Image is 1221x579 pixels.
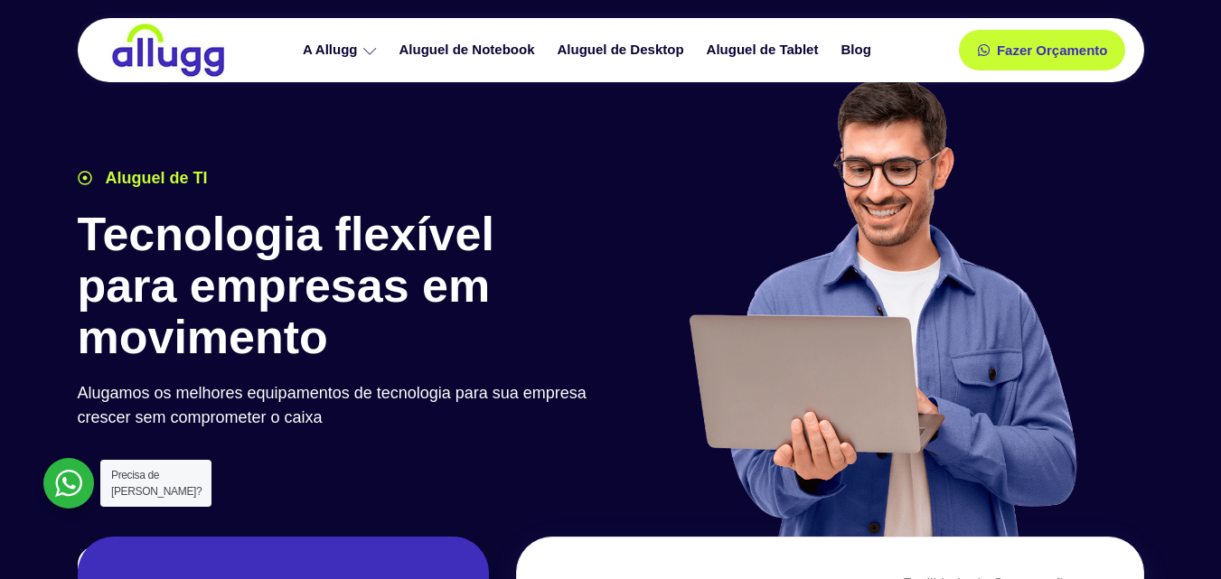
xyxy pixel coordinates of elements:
[78,209,602,364] h1: Tecnologia flexível para empresas em movimento
[997,43,1108,57] span: Fazer Orçamento
[109,23,227,78] img: locação de TI é Allugg
[549,34,698,66] a: Aluguel de Desktop
[111,469,202,498] span: Precisa de [PERSON_NAME]?
[294,34,390,66] a: A Allugg
[831,34,884,66] a: Blog
[959,30,1126,70] a: Fazer Orçamento
[682,76,1081,537] img: aluguel de ti para startups
[698,34,832,66] a: Aluguel de Tablet
[390,34,549,66] a: Aluguel de Notebook
[78,381,602,430] p: Alugamos os melhores equipamentos de tecnologia para sua empresa crescer sem comprometer o caixa
[101,166,208,191] span: Aluguel de TI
